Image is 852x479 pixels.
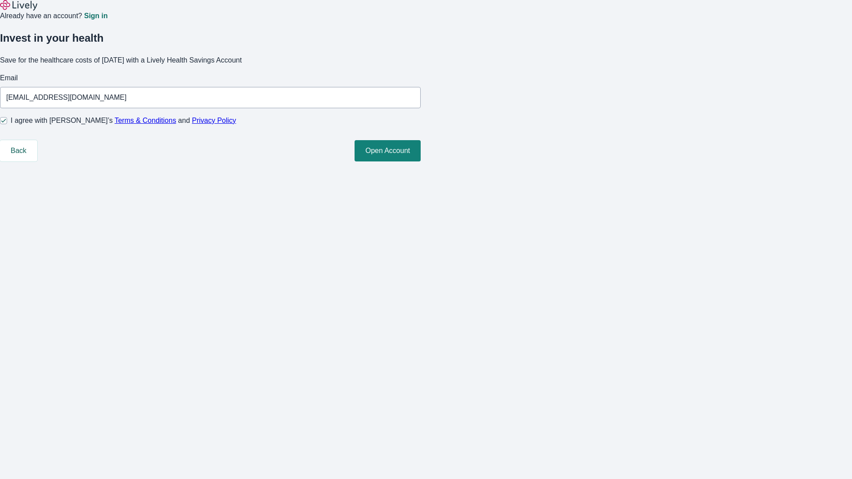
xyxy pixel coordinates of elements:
a: Sign in [84,12,107,20]
a: Privacy Policy [192,117,237,124]
a: Terms & Conditions [114,117,176,124]
button: Open Account [355,140,421,161]
span: I agree with [PERSON_NAME]’s and [11,115,236,126]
